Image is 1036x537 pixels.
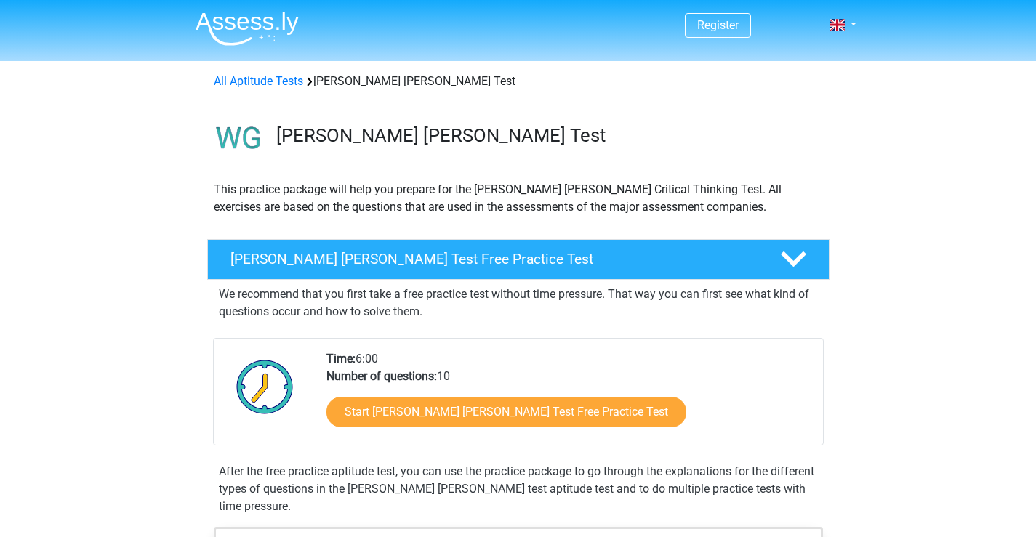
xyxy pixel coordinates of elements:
[214,181,823,216] p: This practice package will help you prepare for the [PERSON_NAME] [PERSON_NAME] Critical Thinking...
[208,73,829,90] div: [PERSON_NAME] [PERSON_NAME] Test
[326,352,356,366] b: Time:
[208,108,270,169] img: watson glaser test
[213,463,824,515] div: After the free practice aptitude test, you can use the practice package to go through the explana...
[201,239,835,280] a: [PERSON_NAME] [PERSON_NAME] Test Free Practice Test
[214,74,303,88] a: All Aptitude Tests
[276,124,818,147] h3: [PERSON_NAME] [PERSON_NAME] Test
[326,397,686,427] a: Start [PERSON_NAME] [PERSON_NAME] Test Free Practice Test
[228,350,302,423] img: Clock
[230,251,757,267] h4: [PERSON_NAME] [PERSON_NAME] Test Free Practice Test
[326,369,437,383] b: Number of questions:
[196,12,299,46] img: Assessly
[697,18,739,32] a: Register
[219,286,818,320] p: We recommend that you first take a free practice test without time pressure. That way you can fir...
[316,350,822,445] div: 6:00 10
